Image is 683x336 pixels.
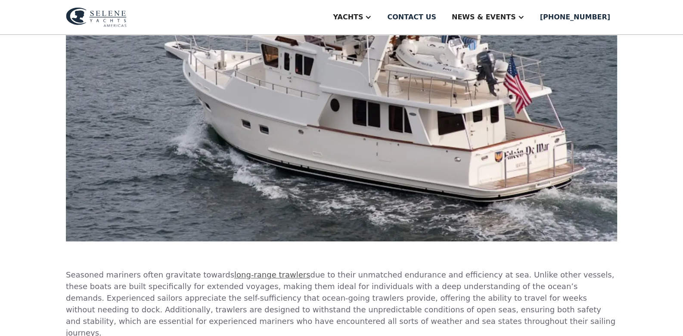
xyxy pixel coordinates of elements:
div: News & EVENTS [452,12,516,22]
div: Yachts [333,12,363,22]
div: [PHONE_NUMBER] [540,12,610,22]
div: Contact us [387,12,436,22]
a: long-range trawlers [234,270,310,279]
img: logo [66,7,127,27]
